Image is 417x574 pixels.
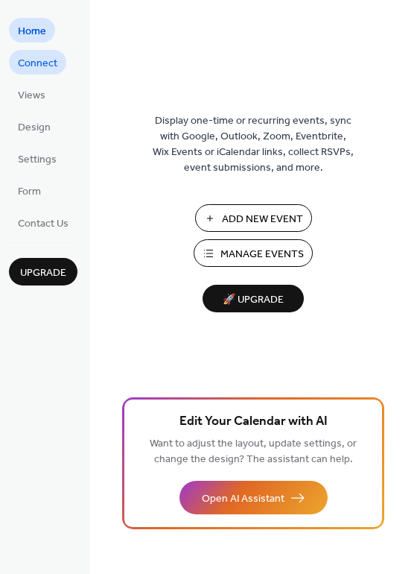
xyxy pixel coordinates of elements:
button: Open AI Assistant [179,481,328,514]
a: Home [9,18,55,42]
span: Home [18,24,46,40]
span: Manage Events [220,247,304,262]
span: Edit Your Calendar with AI [179,411,328,432]
span: Open AI Assistant [202,491,284,507]
span: Upgrade [20,265,66,281]
span: Contact Us [18,216,69,232]
a: Form [9,178,50,203]
a: Settings [9,146,66,171]
a: Contact Us [9,210,77,235]
button: 🚀 Upgrade [203,285,304,312]
span: Views [18,88,45,104]
button: Upgrade [9,258,77,286]
button: Add New Event [195,204,312,232]
span: Add New Event [222,212,303,227]
span: Form [18,184,41,200]
button: Manage Events [194,239,313,267]
a: Design [9,114,60,139]
span: Settings [18,152,57,168]
span: 🚀 Upgrade [211,290,295,310]
a: Connect [9,50,66,75]
span: Want to adjust the layout, update settings, or change the design? The assistant can help. [150,434,357,470]
a: Views [9,82,54,107]
span: Display one-time or recurring events, sync with Google, Outlook, Zoom, Eventbrite, Wix Events or ... [153,113,354,176]
span: Connect [18,56,57,72]
span: Design [18,120,51,136]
